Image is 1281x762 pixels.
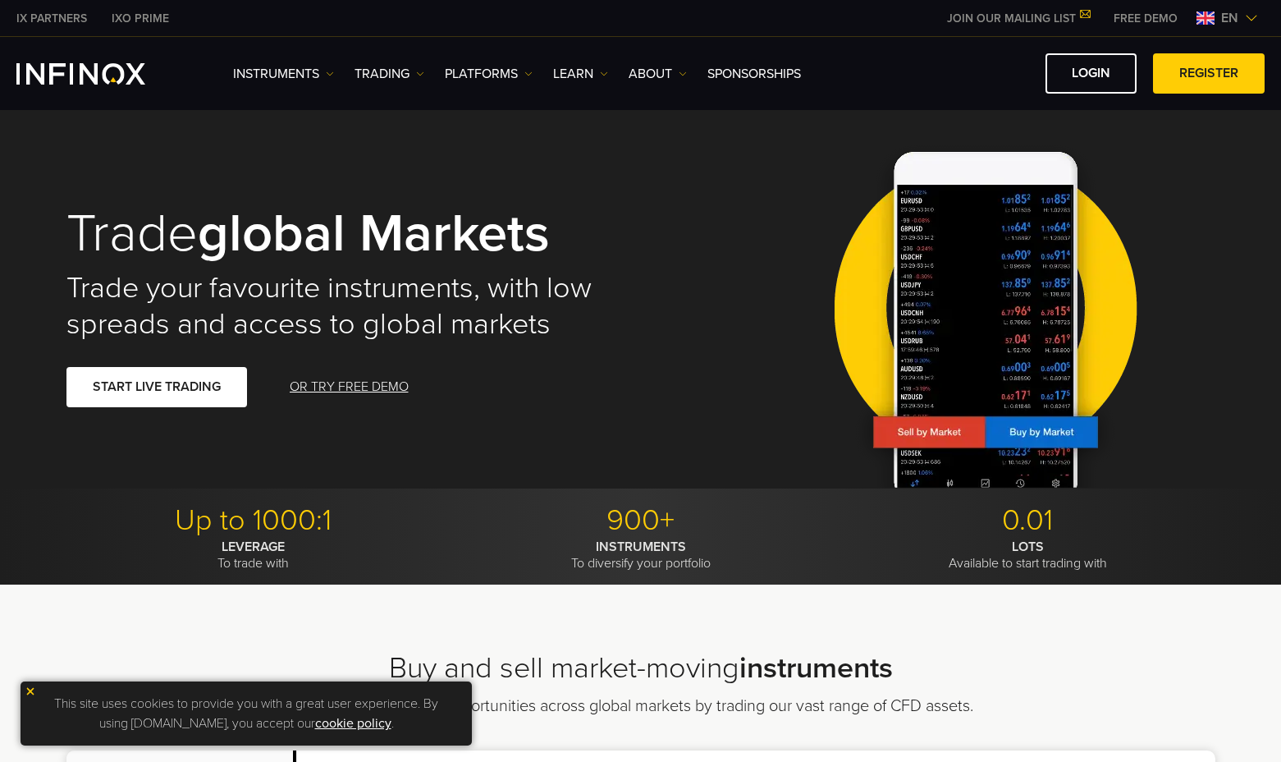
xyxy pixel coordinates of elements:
[198,201,550,266] strong: global markets
[553,64,608,84] a: Learn
[66,503,441,539] p: Up to 1000:1
[707,64,801,84] a: SPONSORSHIPS
[29,690,464,737] p: This site uses cookies to provide you with a great user experience. By using [DOMAIN_NAME], you a...
[355,64,424,84] a: TRADING
[261,695,1020,718] p: Unlock the biggest opportunities across global markets by trading our vast range of CFD assets.
[66,650,1215,686] h2: Buy and sell market-moving
[16,63,184,85] a: INFINOX Logo
[739,650,893,686] strong: instruments
[99,10,181,27] a: INFINOX
[596,539,686,555] strong: INSTRUMENTS
[840,539,1215,571] p: Available to start trading with
[445,64,533,84] a: PLATFORMS
[288,367,410,407] a: OR TRY FREE DEMO
[453,539,828,571] p: To diversify your portfolio
[1045,53,1137,94] a: LOGIN
[1012,539,1044,555] strong: LOTS
[629,64,687,84] a: ABOUT
[315,715,391,732] a: cookie policy
[1101,10,1190,27] a: INFINOX MENU
[4,10,99,27] a: INFINOX
[66,539,441,571] p: To trade with
[66,206,618,262] h1: Trade
[222,539,285,555] strong: LEVERAGE
[840,503,1215,539] p: 0.01
[233,64,334,84] a: Instruments
[1215,8,1245,28] span: en
[25,686,36,697] img: yellow close icon
[453,503,828,539] p: 900+
[66,367,247,407] a: START LIVE TRADING
[935,11,1101,25] a: JOIN OUR MAILING LIST
[1153,53,1265,94] a: REGISTER
[66,270,618,342] h2: Trade your favourite instruments, with low spreads and access to global markets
